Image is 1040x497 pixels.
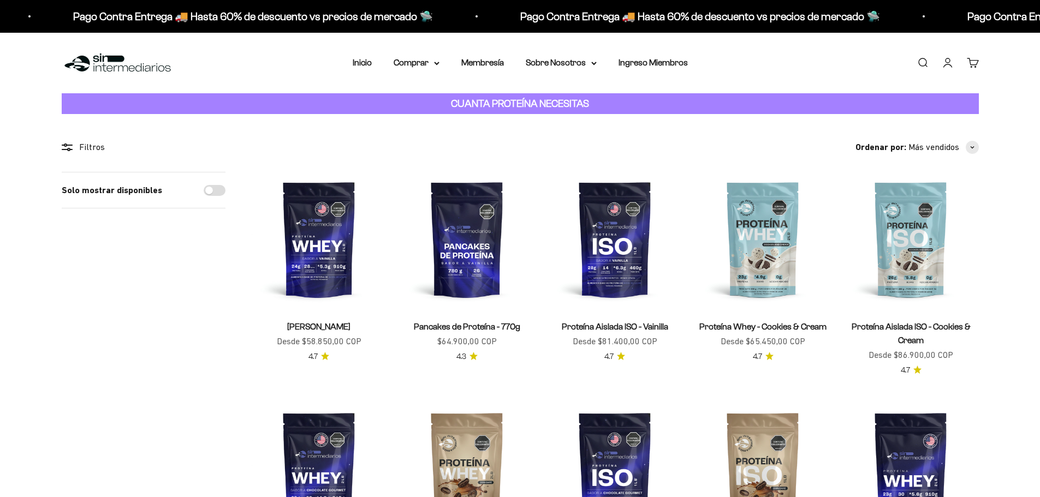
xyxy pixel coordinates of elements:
a: 4.74.7 de 5.0 estrellas [901,364,922,376]
span: 4.7 [901,364,910,376]
sale-price: $64.900,00 COP [437,334,497,349]
a: 4.74.7 de 5.0 estrellas [308,351,329,363]
strong: CUANTA PROTEÍNA NECESITAS [451,98,589,109]
label: Solo mostrar disponibles [62,183,162,197]
a: 4.74.7 de 5.0 estrellas [753,351,774,363]
span: 4.3 [456,351,466,363]
div: Filtros [62,140,225,154]
a: Inicio [353,58,372,67]
span: Más vendidos [908,140,959,154]
a: 4.74.7 de 5.0 estrellas [604,351,625,363]
a: [PERSON_NAME] [287,322,350,331]
p: Pago Contra Entrega 🚚 Hasta 60% de descuento vs precios de mercado 🛸 [54,8,413,25]
span: 4.7 [604,351,614,363]
a: Proteína Aislada ISO - Cookies & Cream [852,322,971,345]
span: 4.7 [308,351,318,363]
summary: Sobre Nosotros [526,56,597,70]
a: Membresía [461,58,504,67]
span: 4.7 [753,351,762,363]
a: Proteína Aislada ISO - Vainilla [562,322,668,331]
span: Ordenar por: [855,140,906,154]
summary: Comprar [394,56,439,70]
sale-price: Desde $65.450,00 COP [721,334,805,349]
a: Proteína Whey - Cookies & Cream [699,322,827,331]
sale-price: Desde $81.400,00 COP [573,334,657,349]
p: Pago Contra Entrega 🚚 Hasta 60% de descuento vs precios de mercado 🛸 [501,8,860,25]
a: 4.34.3 de 5.0 estrellas [456,351,478,363]
sale-price: Desde $86.900,00 COP [869,348,953,362]
button: Más vendidos [908,140,979,154]
a: Pancakes de Proteína - 770g [414,322,520,331]
sale-price: Desde $58.850,00 COP [277,334,361,349]
a: Ingreso Miembros [619,58,688,67]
